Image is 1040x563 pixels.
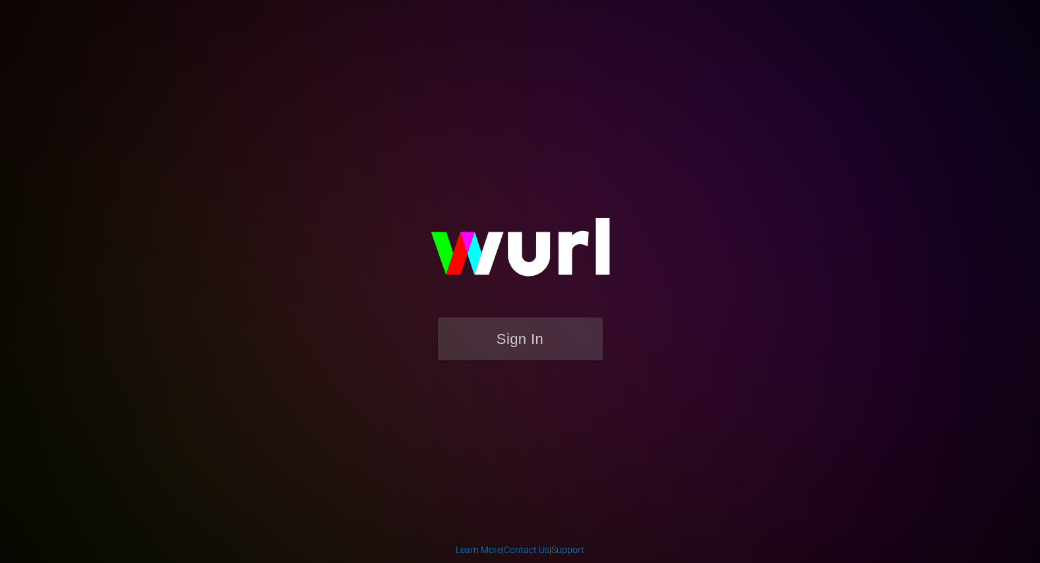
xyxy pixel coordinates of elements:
[388,189,652,317] img: wurl-logo-on-black-223613ac3d8ba8fe6dc639794a292ebdb59501304c7dfd60c99c58986ef67473.svg
[438,317,603,360] button: Sign In
[504,545,549,555] a: Contact Us
[456,543,584,556] div: | |
[456,545,502,555] a: Learn More
[551,545,584,555] a: Support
